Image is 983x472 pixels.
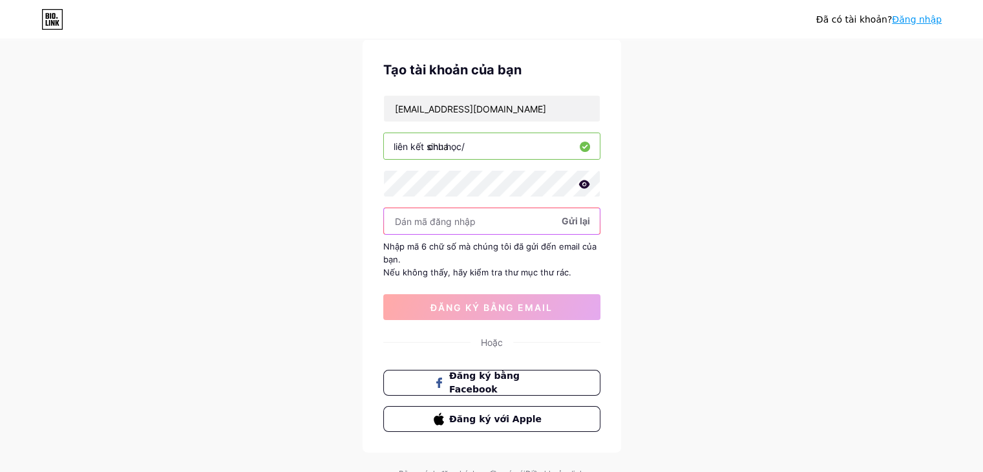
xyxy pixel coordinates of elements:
[449,414,542,424] font: Đăng ký với Apple
[384,96,600,122] input: E-mail
[394,141,465,152] font: liên kết sinh học/
[384,133,600,159] input: tên người dùng
[384,208,600,234] input: Dán mã đăng nhập
[430,302,553,313] font: đăng ký bằng email
[562,215,590,226] font: Gửi lại
[481,337,503,348] font: Hoặc
[449,370,520,394] font: Đăng ký bằng Facebook
[383,267,571,277] font: Nếu không thấy, hãy kiểm tra thư mục thư rác.
[383,370,600,396] button: Đăng ký bằng Facebook
[383,241,597,264] font: Nhập mã 6 chữ số mà chúng tôi đã gửi đến email của bạn.
[383,406,600,432] button: Đăng ký với Apple
[383,62,522,78] font: Tạo tài khoản của bạn
[892,14,942,25] a: Đăng nhập
[383,294,600,320] button: đăng ký bằng email
[816,14,892,25] font: Đã có tài khoản?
